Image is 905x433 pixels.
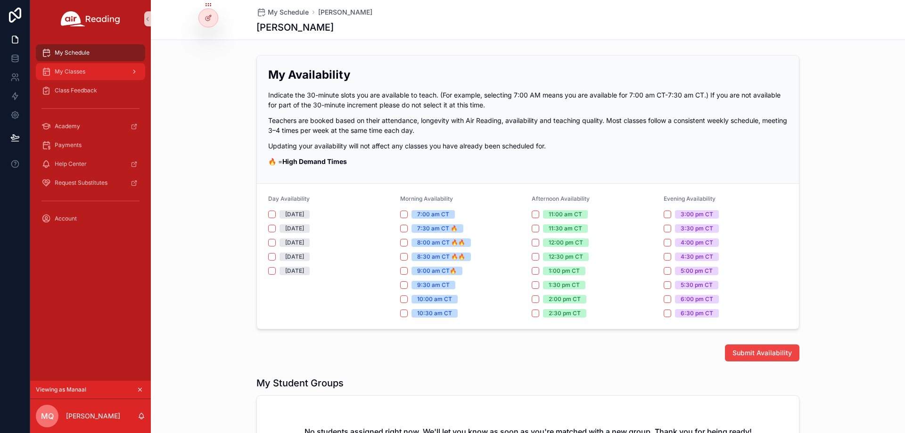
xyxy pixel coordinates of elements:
[681,281,713,289] div: 5:30 pm CT
[36,118,145,135] a: Academy
[268,141,788,151] p: Updating your availability will not affect any classes you have already been scheduled for.
[417,253,465,261] div: 8:30 am CT 🔥🔥
[549,309,581,318] div: 2:30 pm CT
[549,224,582,233] div: 11:30 am CT
[417,210,449,219] div: 7:00 am CT
[41,410,54,422] span: MQ
[400,195,453,202] span: Morning Availability
[417,281,450,289] div: 9:30 am CT
[61,11,120,26] img: App logo
[318,8,372,17] a: [PERSON_NAME]
[36,63,145,80] a: My Classes
[256,376,344,390] h1: My Student Groups
[55,49,90,57] span: My Schedule
[417,309,452,318] div: 10:30 am CT
[285,238,304,247] div: [DATE]
[417,238,465,247] div: 8:00 am CT 🔥🔥
[256,8,309,17] a: My Schedule
[55,123,80,130] span: Academy
[681,267,713,275] div: 5:00 pm CT
[268,115,788,135] p: Teachers are booked based on their attendance, longevity with Air Reading, availability and teach...
[725,344,799,361] button: Submit Availability
[285,210,304,219] div: [DATE]
[681,210,713,219] div: 3:00 pm CT
[285,224,304,233] div: [DATE]
[732,348,792,358] span: Submit Availability
[285,267,304,275] div: [DATE]
[36,82,145,99] a: Class Feedback
[282,157,347,165] strong: High Demand Times
[549,295,581,303] div: 2:00 pm CT
[36,210,145,227] a: Account
[549,281,580,289] div: 1:30 pm CT
[285,253,304,261] div: [DATE]
[681,238,713,247] div: 4:00 pm CT
[681,295,713,303] div: 6:00 pm CT
[55,215,77,222] span: Account
[268,67,788,82] h2: My Availability
[55,160,87,168] span: Help Center
[681,309,713,318] div: 6:30 pm CT
[549,238,583,247] div: 12:00 pm CT
[36,44,145,61] a: My Schedule
[681,224,713,233] div: 3:30 pm CT
[681,253,713,261] div: 4:30 pm CT
[55,141,82,149] span: Payments
[268,8,309,17] span: My Schedule
[55,87,97,94] span: Class Feedback
[417,295,452,303] div: 10:00 am CT
[417,267,457,275] div: 9:00 am CT🔥
[36,137,145,154] a: Payments
[549,210,582,219] div: 11:00 am CT
[36,386,86,393] span: Viewing as Manaal
[268,156,788,166] p: 🔥 =
[268,90,788,110] p: Indicate the 30-minute slots you are available to teach. (For example, selecting 7:00 AM means yo...
[36,174,145,191] a: Request Substitutes
[268,195,310,202] span: Day Availability
[30,38,151,239] div: scrollable content
[532,195,590,202] span: Afternoon Availability
[549,253,583,261] div: 12:30 pm CT
[55,68,85,75] span: My Classes
[549,267,580,275] div: 1:00 pm CT
[417,224,458,233] div: 7:30 am CT 🔥
[66,411,120,421] p: [PERSON_NAME]
[36,155,145,172] a: Help Center
[664,195,716,202] span: Evening Availability
[256,21,334,34] h1: [PERSON_NAME]
[55,179,107,187] span: Request Substitutes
